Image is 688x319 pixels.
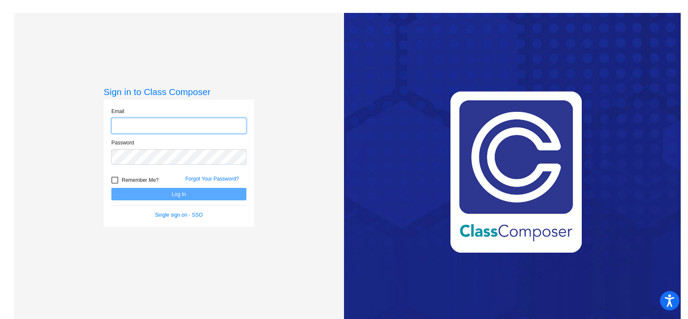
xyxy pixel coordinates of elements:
[111,188,246,200] button: Log In
[111,107,124,115] label: Email
[104,86,254,97] h3: Sign in to Class Composer
[122,175,159,185] span: Remember Me?
[111,139,134,147] label: Password
[185,176,239,182] a: Forgot Your Password?
[155,212,203,218] a: Single sign on - SSO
